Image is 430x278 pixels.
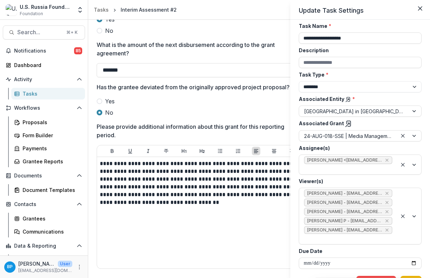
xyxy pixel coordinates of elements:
[307,218,382,223] span: [PERSON_NAME] P - [EMAIL_ADDRESS][DOMAIN_NAME]
[384,190,390,197] div: Remove Gennady Podolny - gpodolny@usrf.us
[307,158,382,163] span: [PERSON_NAME] <[EMAIL_ADDRESS][DOMAIN_NAME]> ([EMAIL_ADDRESS][DOMAIN_NAME])
[399,132,407,140] div: Clear selected options
[307,191,382,196] span: [PERSON_NAME] - [EMAIL_ADDRESS][DOMAIN_NAME]
[384,199,390,206] div: Remove Jemile Kelderman - jkelderman@usrf.us
[384,217,390,224] div: Remove Bennett P - bpease@usrf.us
[299,47,417,54] label: Description
[307,209,382,214] span: [PERSON_NAME] - [EMAIL_ADDRESS][DOMAIN_NAME]
[299,177,417,185] label: Viewer(s)
[307,228,382,232] span: [PERSON_NAME] - [EMAIL_ADDRESS][DOMAIN_NAME]
[299,22,417,30] label: Task Name
[299,71,417,78] label: Task Type
[299,144,417,152] label: Assignee(s)
[299,95,417,103] label: Associated Entity
[399,212,407,220] div: Clear selected options
[384,226,390,234] div: Remove Emma K - ekaplon@usrf.us
[307,200,382,205] span: [PERSON_NAME] - [EMAIL_ADDRESS][DOMAIN_NAME]
[384,157,390,164] div: Remove Igor Zevelev <izevelev@usrf.us> (izevelev@usrf.us)
[384,208,390,215] div: Remove Anna P - apulaski@usrf.us
[399,161,407,169] div: Clear selected options
[299,120,417,127] label: Associated Grant
[414,3,426,14] button: Close
[299,247,417,255] label: Due Date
